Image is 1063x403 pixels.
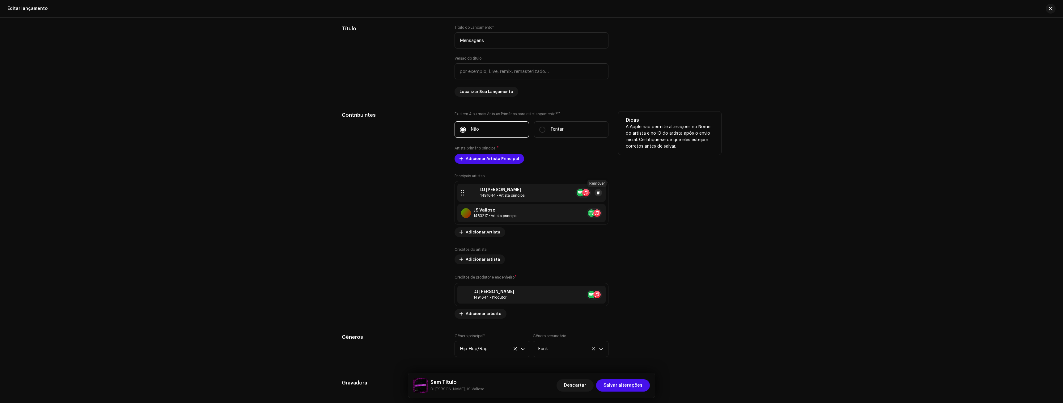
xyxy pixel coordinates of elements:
[599,341,603,357] div: gatilho suspenso
[430,386,484,392] small: Mensagens
[342,335,363,340] font: Gêneros
[626,118,639,123] font: Dicas
[473,208,495,212] font: JS Valioso
[455,254,505,264] button: Adicionar artista
[342,26,356,31] font: Título
[550,127,564,132] font: Tentar
[455,154,524,164] button: Adicionar Artista Principal
[473,290,514,294] font: DJ [PERSON_NAME]
[564,383,586,388] font: Descartar
[461,290,471,300] img: 03a7027e-0e5c-48ef-97df-e62b7e74b654
[473,213,518,218] div: Artista principal
[473,296,506,299] font: 1491644 • Produtor
[468,188,478,198] img: 03a7027e-0e5c-48ef-97df-e62b7e74b654
[473,214,518,218] font: 1483217 • Artista principal
[626,125,710,149] font: A Apple não permite alterações no Nome do artista e no ID do artista após o envio inicial. Certif...
[480,193,526,198] div: Artista principal
[596,379,650,392] button: Salvar alterações
[538,341,599,357] span: Funk
[466,230,500,234] font: Adicionar Artista
[455,275,515,279] font: Créditos de produtor e engenheiro
[430,379,484,386] h5: Mensagens
[455,309,506,319] button: Adicionar crédito
[455,227,505,237] button: Adicionar Artista
[460,90,513,94] font: Localizar Seu Lançamento
[455,248,487,251] font: Créditos do artista
[521,341,525,357] div: gatilho suspenso
[455,32,608,48] input: por exemplo Minha Grande Canção
[455,112,559,116] font: Existem 4 ou mais Artistas Primários para este lançamento?*
[471,127,479,132] font: Não
[460,346,488,351] font: Hip Hop/Rap
[342,113,376,118] font: Contribuintes
[460,341,521,357] span: Hip Hop/Rap
[455,174,485,178] font: Principais artistas
[473,295,514,300] div: Produtor
[557,379,594,392] button: Descartar
[455,146,497,150] font: Artista primário principal
[455,26,492,29] font: Título do Lançamento
[455,63,608,79] input: por exemplo, Live, remix, remasterizado...
[342,380,367,385] font: Gravadora
[603,383,642,388] font: Salvar alterações
[466,312,502,316] font: Adicionar crédito
[430,380,457,385] font: Sem Título
[466,257,500,261] font: Adicionar artista
[538,346,548,351] font: Funk
[455,57,481,60] font: Versão do título
[455,87,518,97] button: Localizar Seu Lançamento
[466,157,519,161] font: Adicionar Artista Principal
[413,378,428,393] img: a0336a9d-b5c0-4ff4-989b-4180bcc2b470
[533,334,566,338] font: Gênero secundário
[480,194,526,197] font: 1491644 • Artista principal
[480,188,521,192] font: DJ [PERSON_NAME]
[455,334,483,338] font: Gênero principal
